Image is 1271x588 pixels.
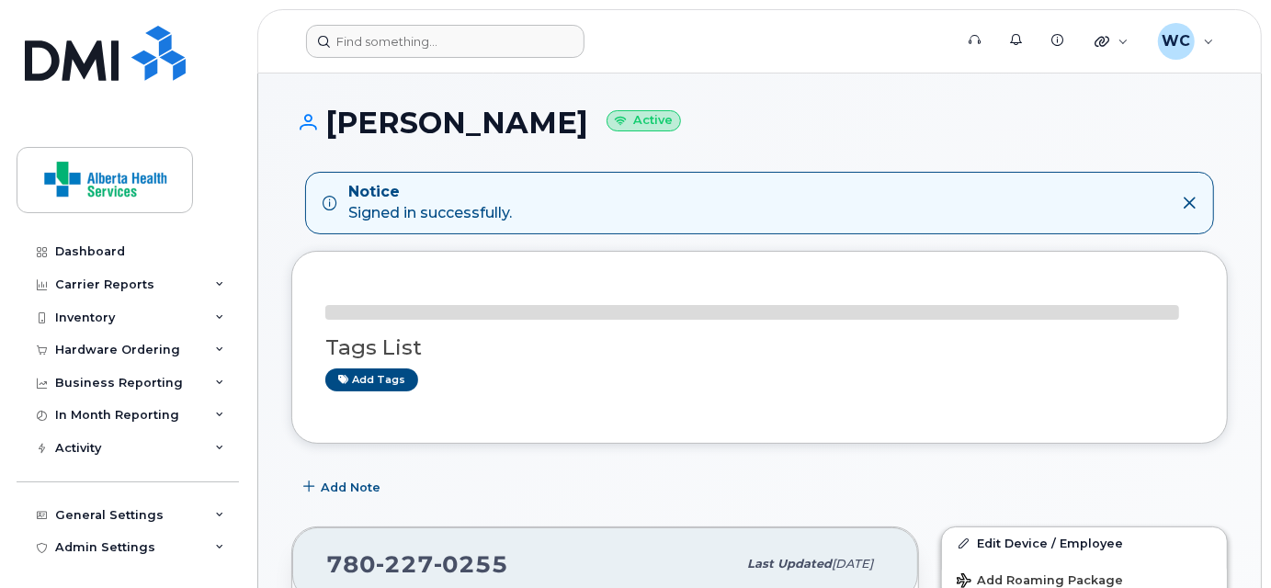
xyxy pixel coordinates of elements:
div: Signed in successfully. [348,182,512,224]
span: 0255 [434,550,508,578]
a: Add tags [325,368,418,391]
h1: [PERSON_NAME] [291,107,1228,139]
span: 227 [376,550,434,578]
span: Add Note [321,479,380,496]
strong: Notice [348,182,512,203]
span: 780 [326,550,508,578]
button: Add Note [291,471,396,504]
span: [DATE] [832,557,873,571]
h3: Tags List [325,336,1194,359]
span: Last updated [747,557,832,571]
a: Edit Device / Employee [942,527,1227,560]
small: Active [607,110,681,131]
